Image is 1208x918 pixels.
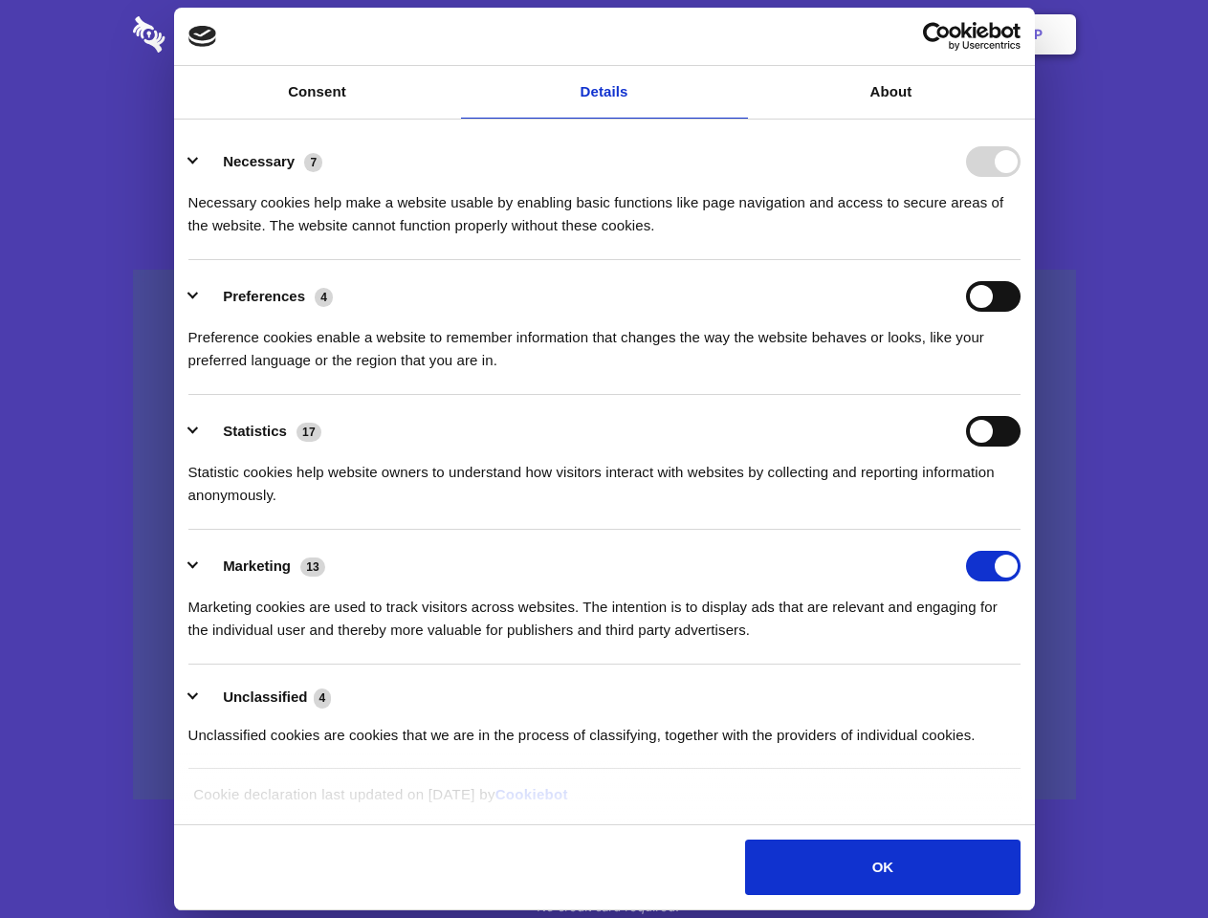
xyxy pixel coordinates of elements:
span: 17 [297,423,321,442]
span: 4 [315,288,333,307]
label: Necessary [223,153,295,169]
button: Marketing (13) [188,551,338,581]
label: Statistics [223,423,287,439]
div: Unclassified cookies are cookies that we are in the process of classifying, together with the pro... [188,710,1021,747]
iframe: Drift Widget Chat Controller [1112,822,1185,895]
div: Marketing cookies are used to track visitors across websites. The intention is to display ads tha... [188,581,1021,642]
a: Consent [174,66,461,119]
button: Unclassified (4) [188,686,343,710]
a: Login [868,5,951,64]
a: Usercentrics Cookiebot - opens in a new window [853,22,1021,51]
span: 4 [314,688,332,708]
span: 13 [300,557,325,577]
div: Necessary cookies help make a website usable by enabling basic functions like page navigation and... [188,177,1021,237]
div: Cookie declaration last updated on [DATE] by [179,783,1029,820]
button: Preferences (4) [188,281,345,312]
img: logo-wordmark-white-trans-d4663122ce5f474addd5e946df7df03e33cb6a1c49d2221995e7729f52c070b2.svg [133,16,297,53]
div: Statistic cookies help website owners to understand how visitors interact with websites by collec... [188,447,1021,507]
button: Statistics (17) [188,416,334,447]
label: Marketing [223,557,291,574]
div: Preference cookies enable a website to remember information that changes the way the website beha... [188,312,1021,372]
a: Wistia video thumbnail [133,270,1076,800]
h1: Eliminate Slack Data Loss. [133,86,1076,155]
img: logo [188,26,217,47]
button: OK [745,840,1020,895]
a: Contact [776,5,864,64]
a: Pricing [561,5,645,64]
h4: Auto-redaction of sensitive data, encrypted data sharing and self-destructing private chats. Shar... [133,174,1076,237]
a: Details [461,66,748,119]
button: Necessary (7) [188,146,335,177]
a: Cookiebot [495,786,568,802]
label: Preferences [223,288,305,304]
span: 7 [304,153,322,172]
a: About [748,66,1035,119]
